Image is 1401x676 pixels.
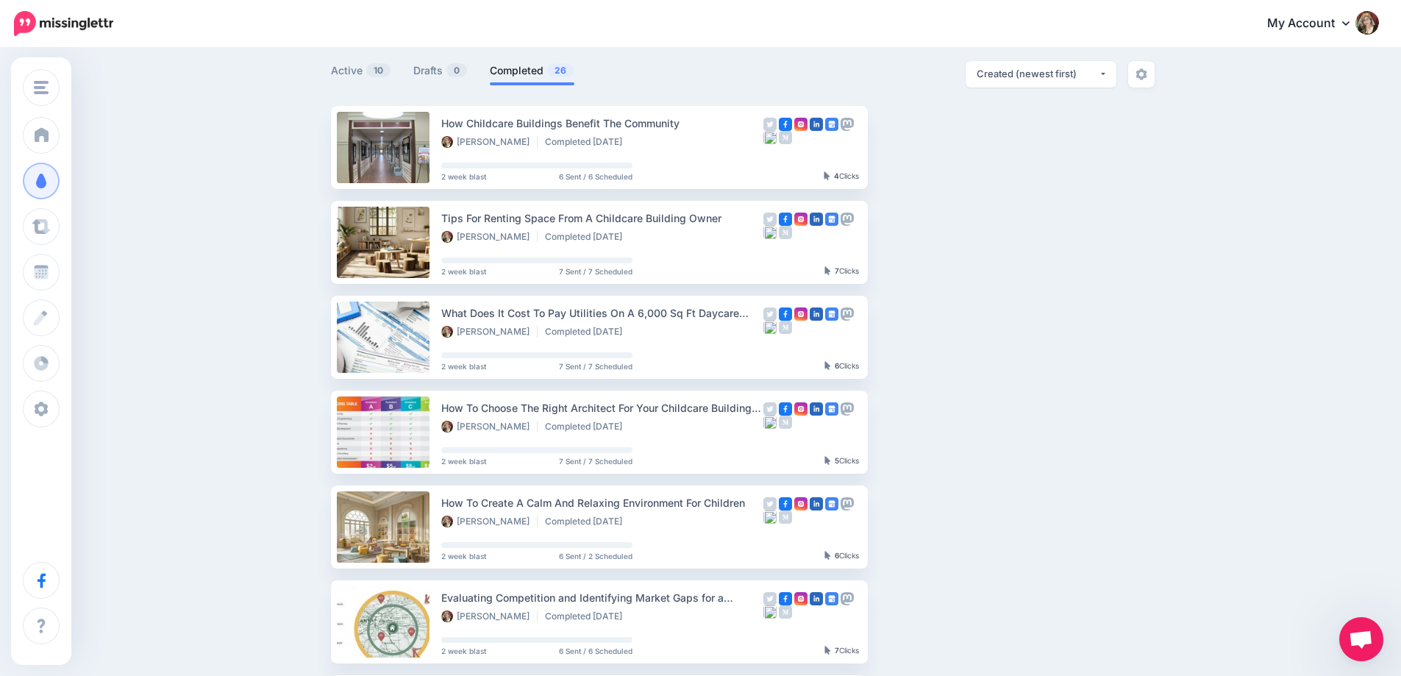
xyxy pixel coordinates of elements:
div: Evaluating Competition and Identifying Market Gaps for a Daycare Center [441,589,763,606]
img: mastodon-grey-square.png [841,497,854,510]
li: Completed [DATE] [545,421,630,433]
img: instagram-square.png [794,592,808,605]
span: 7 Sent / 7 Scheduled [559,363,632,370]
div: Created (newest first) [977,67,1099,81]
img: bluesky-grey-square.png [763,131,777,144]
span: 7 Sent / 7 Scheduled [559,458,632,465]
div: Clicks [824,647,859,655]
img: mastodon-grey-square.png [841,402,854,416]
img: medium-grey-square.png [779,226,792,239]
img: instagram-square.png [794,402,808,416]
div: What Does It Cost To Pay Utilities On A 6,000 Sq Ft Daycare Center [441,305,763,321]
li: Completed [DATE] [545,136,630,148]
li: Completed [DATE] [545,611,630,622]
img: google_business-square.png [825,402,838,416]
span: 6 Sent / 6 Scheduled [559,647,632,655]
span: 0 [446,63,467,77]
li: Completed [DATE] [545,326,630,338]
img: twitter-grey-square.png [763,213,777,226]
a: Active10 [331,62,391,79]
li: [PERSON_NAME] [441,516,538,527]
a: Drafts0 [413,62,468,79]
img: facebook-square.png [779,592,792,605]
img: Missinglettr [14,11,113,36]
span: 2 week blast [441,173,486,180]
img: settings-grey.png [1136,68,1147,80]
img: google_business-square.png [825,592,838,605]
img: linkedin-square.png [810,592,823,605]
img: instagram-square.png [794,497,808,510]
img: mastodon-grey-square.png [841,592,854,605]
span: 10 [366,63,391,77]
img: facebook-square.png [779,118,792,131]
img: mastodon-grey-square.png [841,307,854,321]
li: [PERSON_NAME] [441,421,538,433]
b: 4 [834,171,839,180]
span: 2 week blast [441,363,486,370]
b: 6 [835,361,839,370]
img: bluesky-grey-square.png [763,416,777,429]
img: medium-grey-square.png [779,605,792,619]
span: 2 week blast [441,647,486,655]
span: 7 Sent / 7 Scheduled [559,268,632,275]
li: Completed [DATE] [545,516,630,527]
b: 7 [835,646,839,655]
img: mastodon-grey-square.png [841,213,854,226]
img: pointer-grey-darker.png [824,456,831,465]
li: [PERSON_NAME] [441,326,538,338]
img: twitter-grey-square.png [763,307,777,321]
span: 6 Sent / 2 Scheduled [559,552,632,560]
img: bluesky-grey-square.png [763,605,777,619]
img: twitter-grey-square.png [763,592,777,605]
span: 26 [547,63,574,77]
button: Created (newest first) [966,61,1116,88]
li: [PERSON_NAME] [441,611,538,622]
img: facebook-square.png [779,307,792,321]
img: menu.png [34,81,49,94]
img: pointer-grey-darker.png [824,361,831,370]
img: twitter-grey-square.png [763,497,777,510]
div: Clicks [824,267,859,276]
img: linkedin-square.png [810,118,823,131]
img: pointer-grey-darker.png [824,551,831,560]
li: [PERSON_NAME] [441,231,538,243]
img: facebook-square.png [779,213,792,226]
img: bluesky-grey-square.png [763,510,777,524]
img: mastodon-grey-square.png [841,118,854,131]
img: medium-grey-square.png [779,416,792,429]
span: 2 week blast [441,458,486,465]
img: instagram-square.png [794,118,808,131]
img: medium-grey-square.png [779,510,792,524]
li: [PERSON_NAME] [441,136,538,148]
div: How Childcare Buildings Benefit The Community [441,115,763,132]
img: twitter-grey-square.png [763,402,777,416]
span: 2 week blast [441,552,486,560]
a: Completed26 [490,62,574,79]
div: Tips For Renting Space From A Childcare Building Owner [441,210,763,227]
img: google_business-square.png [825,497,838,510]
div: Clicks [824,552,859,561]
img: facebook-square.png [779,402,792,416]
img: pointer-grey-darker.png [824,266,831,275]
b: 5 [835,456,839,465]
img: medium-grey-square.png [779,131,792,144]
img: bluesky-grey-square.png [763,226,777,239]
div: Clicks [824,172,859,181]
div: How To Create A Calm And Relaxing Environment For Children [441,494,763,511]
img: google_business-square.png [825,213,838,226]
img: google_business-square.png [825,307,838,321]
li: Completed [DATE] [545,231,630,243]
span: 2 week blast [441,268,486,275]
img: facebook-square.png [779,497,792,510]
img: linkedin-square.png [810,497,823,510]
div: Clicks [824,362,859,371]
img: pointer-grey-darker.png [824,171,830,180]
img: pointer-grey-darker.png [824,646,831,655]
img: bluesky-grey-square.png [763,321,777,334]
div: How To Choose The Right Architect For Your Childcare Building Design [441,399,763,416]
img: twitter-grey-square.png [763,118,777,131]
div: Clicks [824,457,859,466]
b: 7 [835,266,839,275]
img: google_business-square.png [825,118,838,131]
a: My Account [1252,6,1379,42]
